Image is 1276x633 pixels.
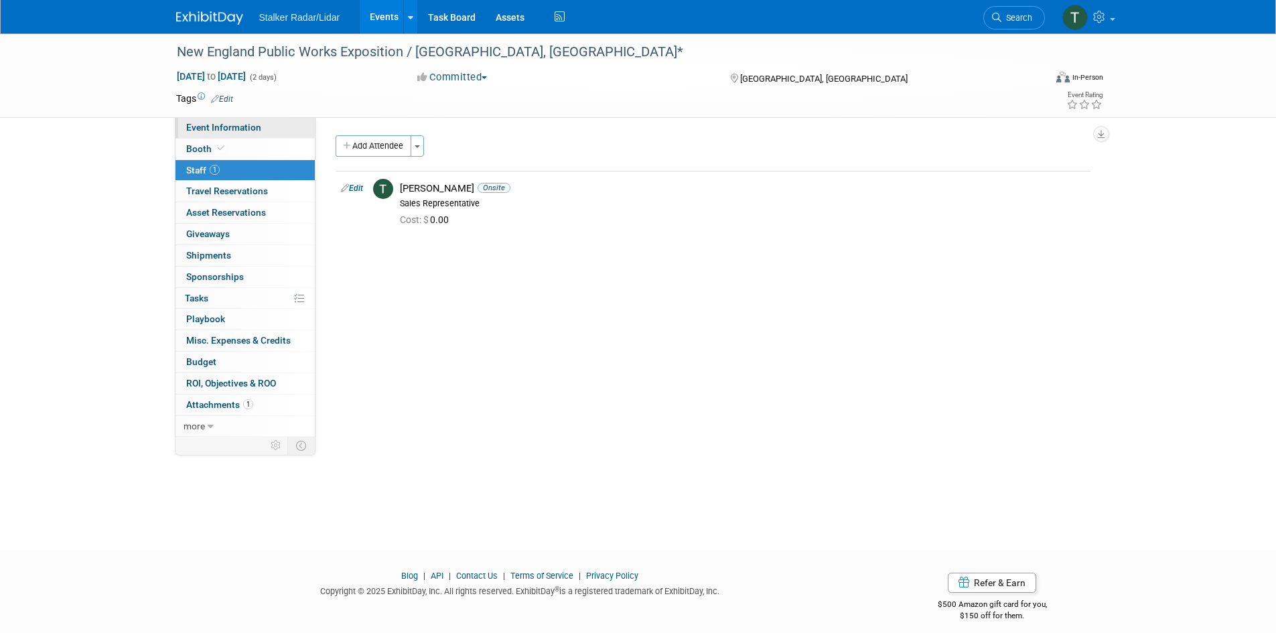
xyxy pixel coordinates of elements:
span: Attachments [186,399,253,410]
div: Event Rating [1066,92,1103,98]
span: Event Information [186,122,261,133]
a: Playbook [175,309,315,330]
span: [GEOGRAPHIC_DATA], [GEOGRAPHIC_DATA] [740,74,908,84]
span: 1 [243,399,253,409]
span: Stalker Radar/Lidar [259,12,340,23]
span: more [184,421,205,431]
span: Shipments [186,250,231,261]
a: Travel Reservations [175,181,315,202]
td: Personalize Event Tab Strip [265,437,288,454]
button: Committed [413,70,492,84]
span: ROI, Objectives & ROO [186,378,276,389]
img: ExhibitDay [176,11,243,25]
td: Tags [176,92,233,105]
img: T.jpg [373,179,393,199]
a: Staff1 [175,160,315,181]
a: Terms of Service [510,571,573,581]
span: Booth [186,143,227,154]
a: Contact Us [456,571,498,581]
div: New England Public Works Exposition / [GEOGRAPHIC_DATA], [GEOGRAPHIC_DATA]* [172,40,1025,64]
span: Sponsorships [186,271,244,282]
span: Giveaways [186,228,230,239]
span: Misc. Expenses & Credits [186,335,291,346]
a: Tasks [175,288,315,309]
span: | [500,571,508,581]
div: Copyright © 2025 ExhibitDay, Inc. All rights reserved. ExhibitDay is a registered trademark of Ex... [176,582,865,597]
a: Search [983,6,1045,29]
span: Asset Reservations [186,207,266,218]
a: more [175,416,315,437]
a: Sponsorships [175,267,315,287]
a: Refer & Earn [948,573,1036,593]
span: Playbook [186,313,225,324]
a: Asset Reservations [175,202,315,223]
sup: ® [555,585,559,593]
a: Edit [341,184,363,193]
a: Budget [175,352,315,372]
div: Sales Representative [400,198,1085,209]
td: Toggle Event Tabs [287,437,315,454]
span: [DATE] [DATE] [176,70,246,82]
a: Attachments1 [175,395,315,415]
span: (2 days) [249,73,277,82]
img: Format-Inperson.png [1056,72,1070,82]
div: In-Person [1072,72,1103,82]
a: Giveaways [175,224,315,244]
a: Edit [211,94,233,104]
a: Shipments [175,245,315,266]
img: Tommy Yates [1062,5,1088,30]
span: | [445,571,454,581]
span: Onsite [478,183,510,193]
div: Event Format [966,70,1104,90]
a: ROI, Objectives & ROO [175,373,315,394]
span: Search [1001,13,1032,23]
a: Misc. Expenses & Credits [175,330,315,351]
a: Privacy Policy [586,571,638,581]
span: | [420,571,429,581]
span: 1 [210,165,220,175]
div: $150 off for them. [884,610,1101,622]
span: | [575,571,584,581]
span: Tasks [185,293,208,303]
div: $500 Amazon gift card for you, [884,590,1101,621]
span: 0.00 [400,214,454,225]
span: Cost: $ [400,214,430,225]
a: Event Information [175,117,315,138]
span: Budget [186,356,216,367]
div: [PERSON_NAME] [400,182,1085,195]
span: Travel Reservations [186,186,268,196]
i: Booth reservation complete [218,145,224,152]
span: to [205,71,218,82]
a: Blog [401,571,418,581]
span: Staff [186,165,220,175]
button: Add Attendee [336,135,411,157]
a: API [431,571,443,581]
a: Booth [175,139,315,159]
